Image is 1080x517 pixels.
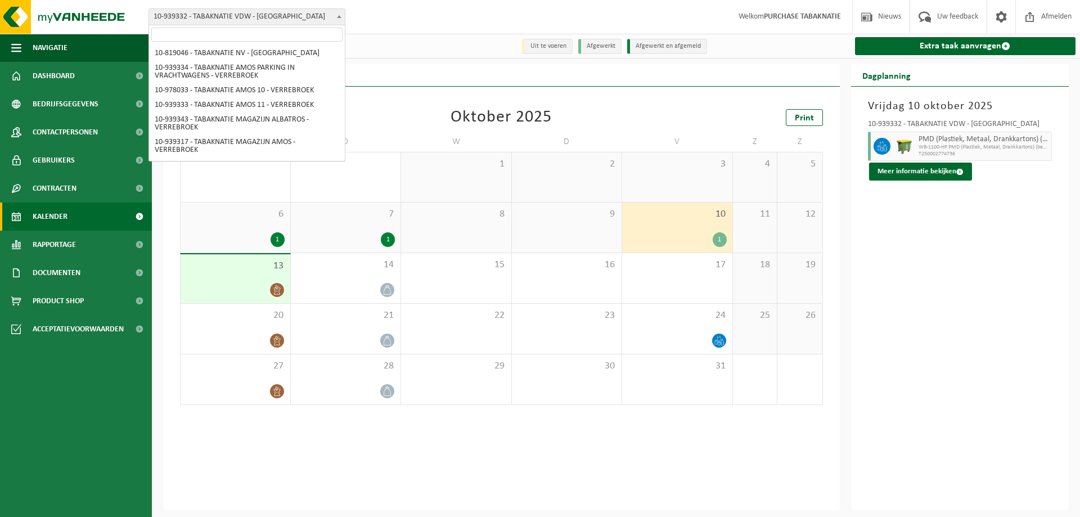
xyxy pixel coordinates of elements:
span: 2 [517,158,616,170]
li: 10-819046 - TABAKNATIE NV - [GEOGRAPHIC_DATA] [151,46,343,61]
span: Product Shop [33,287,84,315]
button: Meer informatie bekijken [869,163,972,181]
span: 26 [783,309,816,322]
span: 4 [739,158,772,170]
span: 18 [739,259,772,271]
td: Z [777,132,822,152]
span: 11 [739,208,772,221]
span: 6 [186,208,285,221]
span: Documenten [33,259,80,287]
span: Dashboard [33,62,75,90]
h2: Dagplanning [851,64,922,86]
li: 10-939317 - TABAKNATIE MAGAZIJN AMOS - VERREBROEK [151,135,343,158]
span: 22 [407,309,506,322]
span: 21 [296,309,395,322]
span: 17 [628,259,727,271]
span: 28 [296,360,395,372]
span: 27 [186,360,285,372]
span: Print [795,114,814,123]
span: Gebruikers [33,146,75,174]
span: 5 [783,158,816,170]
li: 10-978033 - TABAKNATIE AMOS 10 - VERREBROEK [151,83,343,98]
span: 30 [517,360,616,372]
li: 10-939343 - TABAKNATIE MAGAZIJN ALBATROS - VERREBROEK [151,113,343,135]
span: Acceptatievoorwaarden [33,315,124,343]
td: Z [733,132,778,152]
span: 10 [628,208,727,221]
span: 20 [186,309,285,322]
div: 1 [271,232,285,247]
span: 12 [783,208,816,221]
img: WB-1100-HPE-GN-50 [896,138,913,155]
span: 16 [517,259,616,271]
iframe: chat widget [6,492,188,517]
span: 1 [407,158,506,170]
li: Afgewerkt en afgemeld [627,39,707,54]
span: 24 [628,309,727,322]
li: 10-939334 - TABAKNATIE AMOS PARKING IN VRACHTWAGENS - VERREBROEK [151,61,343,83]
span: 10-939332 - TABAKNATIE VDW - ANTWERPEN [149,9,345,25]
div: 10-939332 - TABAKNATIE VDW - [GEOGRAPHIC_DATA] [868,120,1052,132]
span: 10-939332 - TABAKNATIE VDW - ANTWERPEN [148,8,345,25]
td: D [291,132,402,152]
span: Navigatie [33,34,67,62]
span: 25 [739,309,772,322]
li: Uit te voeren [522,39,573,54]
div: 1 [713,232,727,247]
td: W [401,132,512,152]
span: PMD (Plastiek, Metaal, Drankkartons) (bedrijven) [919,135,1049,144]
span: 7 [296,208,395,221]
span: Contactpersonen [33,118,98,146]
span: 23 [517,309,616,322]
span: Contracten [33,174,76,203]
a: Print [786,109,823,126]
td: V [622,132,733,152]
li: Afgewerkt [578,39,622,54]
h3: Vrijdag 10 oktober 2025 [868,98,1052,115]
div: Oktober 2025 [451,109,552,126]
span: 9 [517,208,616,221]
a: Extra taak aanvragen [855,37,1076,55]
strong: PURCHASE TABAKNATIE [764,12,841,21]
span: Bedrijfsgegevens [33,90,98,118]
span: 13 [186,260,285,272]
span: Rapportage [33,231,76,259]
span: 31 [628,360,727,372]
span: 8 [407,208,506,221]
span: 3 [628,158,727,170]
li: 10-939312 - TABAKNATIE MAGAZIJN AMOS 5 - VERREBROEK [151,158,343,180]
span: WB-1100-HP PMD (Plastiek, Metaal, Drankkartons) (bedrijven) [919,144,1049,151]
td: D [512,132,623,152]
li: 10-939333 - TABAKNATIE AMOS 11 - VERREBROEK [151,98,343,113]
span: 29 [407,360,506,372]
span: 14 [296,259,395,271]
span: Kalender [33,203,67,231]
span: T250002774736 [919,151,1049,158]
span: 19 [783,259,816,271]
div: 1 [381,232,395,247]
span: 15 [407,259,506,271]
